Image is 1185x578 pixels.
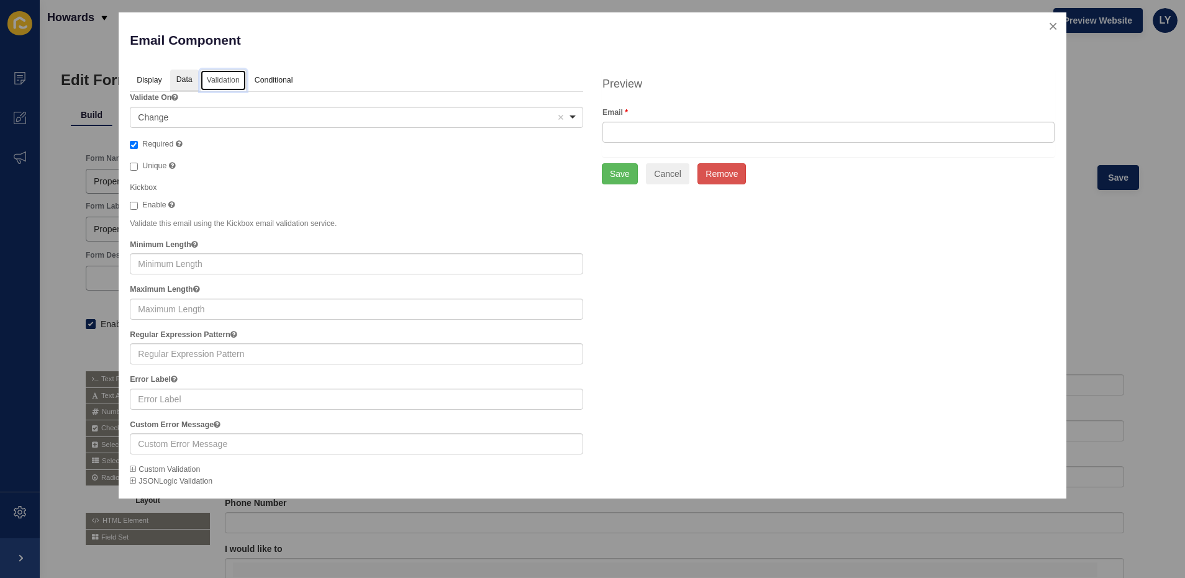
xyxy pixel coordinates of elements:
span: Unique [142,161,166,170]
button: close [1040,13,1066,39]
input: Error Label [130,389,583,410]
input: Unique [130,163,138,171]
input: Maximum Length [130,299,583,320]
span: Enable [142,201,166,209]
div: Validate this email using the Kickbox email validation service. [130,218,583,229]
input: Custom Error Message [130,433,583,454]
button: Remove item: 'change' [555,111,567,124]
input: Regular Expression Pattern [130,343,583,364]
span: Change [138,112,168,122]
input: Minimum Length [130,253,583,274]
button: Remove [697,163,746,184]
a: Conditional [248,70,300,92]
label: Error Label [130,374,178,385]
a: Data [170,70,199,93]
button: Save [602,163,638,184]
label: Email [602,107,628,118]
label: Minimum Length [130,239,198,250]
input: Required [130,141,138,149]
input: Enable [130,202,138,210]
label: Validate On [130,92,178,103]
span: Kickbox [130,183,157,192]
label: Regular Expression Pattern [130,329,237,340]
h4: Preview [602,76,1055,92]
a: Validation [200,70,247,92]
button: Cancel [646,163,689,184]
label: Custom Error Message [130,419,220,430]
a: Display [130,70,168,92]
span: Required [142,140,173,148]
span: Custom Validation [130,465,200,474]
span: JSONLogic Validation [130,477,212,485]
label: Maximum Length [130,284,199,295]
p: Email Component [130,24,583,56]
